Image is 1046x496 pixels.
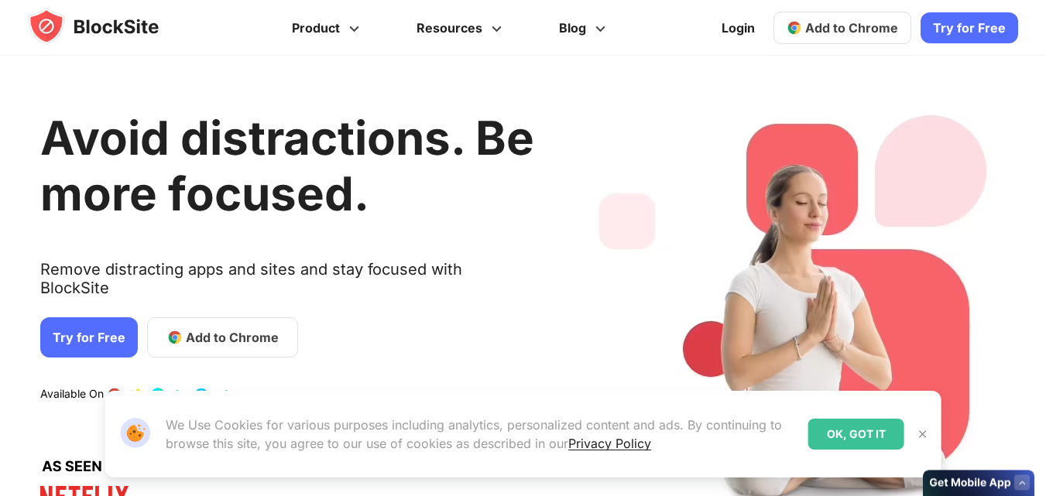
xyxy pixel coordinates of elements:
[805,20,898,36] span: Add to Chrome
[808,419,904,450] div: OK, GOT IT
[186,328,279,347] span: Add to Chrome
[40,387,104,402] text: Available On
[568,436,651,451] a: Privacy Policy
[787,20,802,36] img: chrome-icon.svg
[166,416,796,453] p: We Use Cookies for various purposes including analytics, personalized content and ads. By continu...
[773,12,911,44] a: Add to Chrome
[40,110,534,221] h1: Avoid distractions. Be more focused.
[40,260,534,310] text: Remove distracting apps and sites and stay focused with BlockSite
[147,317,298,357] a: Add to Chrome
[40,317,138,357] a: Try for Free
[712,9,764,46] a: Login
[28,8,189,45] img: blocksite-icon.5d769676.svg
[913,424,933,444] button: Close
[917,428,929,440] img: Close
[921,12,1018,43] a: Try for Free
